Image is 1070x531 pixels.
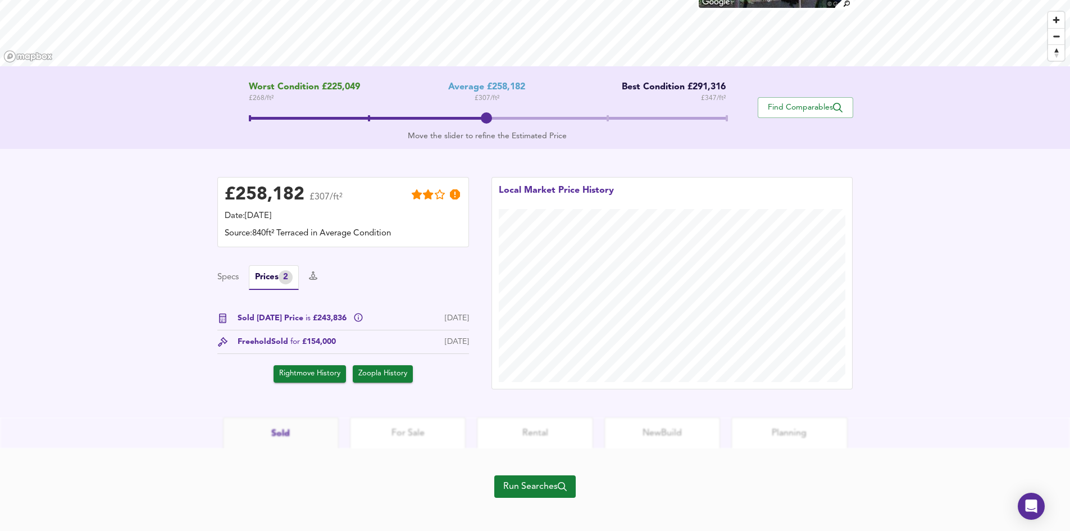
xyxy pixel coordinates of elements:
[701,93,726,104] span: £ 347 / ft²
[445,312,469,324] div: [DATE]
[3,50,53,63] a: Mapbox homepage
[249,265,299,290] button: Prices2
[764,102,847,113] span: Find Comparables
[1048,44,1064,61] button: Reset bearing to north
[309,193,343,209] span: £307/ft²
[1018,493,1045,520] div: Open Intercom Messenger
[255,270,293,284] div: Prices
[249,93,360,104] span: £ 268 / ft²
[306,314,311,322] span: is
[503,479,567,494] span: Run Searches
[494,475,576,498] button: Run Searches
[358,367,407,380] span: Zoopla History
[445,336,469,348] div: [DATE]
[249,130,726,142] div: Move the slider to refine the Estimated Price
[353,365,413,383] button: Zoopla History
[758,97,853,118] button: Find Comparables
[225,210,462,223] div: Date: [DATE]
[290,338,300,346] span: for
[274,365,346,383] button: Rightmove History
[279,367,340,380] span: Rightmove History
[1048,28,1064,44] button: Zoom out
[1048,45,1064,61] span: Reset bearing to north
[238,312,349,324] span: Sold [DATE] Price £243,836
[271,336,336,348] span: Sold £154,000
[1048,29,1064,44] span: Zoom out
[225,228,462,240] div: Source: 840ft² Terraced in Average Condition
[475,93,499,104] span: £ 307 / ft²
[448,82,525,93] div: Average £258,182
[499,184,614,209] div: Local Market Price History
[249,82,360,93] span: Worst Condition £225,049
[238,336,336,348] div: Freehold
[225,187,304,203] div: £ 258,182
[217,271,239,284] button: Specs
[1048,12,1064,28] button: Zoom in
[613,82,726,93] div: Best Condition £291,316
[279,270,293,284] div: 2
